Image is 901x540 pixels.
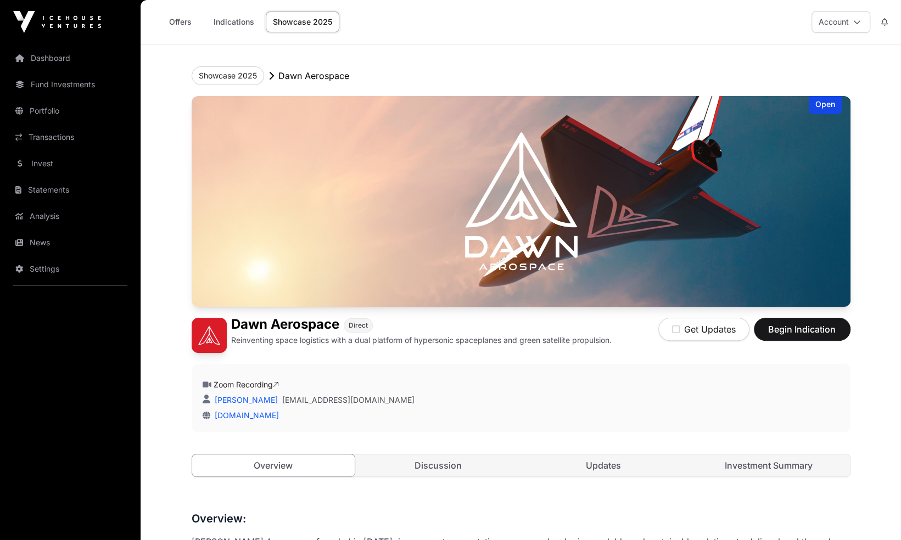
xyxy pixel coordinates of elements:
img: Dawn Aerospace [192,318,227,353]
img: Icehouse Ventures Logo [13,11,101,33]
a: Portfolio [9,99,132,123]
a: Overview [192,454,356,477]
iframe: Chat Widget [846,487,901,540]
a: Analysis [9,204,132,228]
h3: Overview: [192,510,850,527]
a: Indications [206,12,261,32]
a: Statements [9,178,132,202]
button: Showcase 2025 [192,66,264,85]
p: Dawn Aerospace [278,69,349,82]
nav: Tabs [192,454,850,476]
img: Dawn Aerospace [192,96,850,307]
a: Discussion [357,454,520,476]
button: Account [812,11,870,33]
div: Open [809,96,842,114]
a: [EMAIL_ADDRESS][DOMAIN_NAME] [282,395,415,406]
a: Fund Investments [9,72,132,97]
a: Zoom Recording [214,380,279,389]
h1: Dawn Aerospace [231,318,339,333]
a: Offers [158,12,202,32]
a: Investment Summary [687,454,850,476]
span: Begin Indication [768,323,837,336]
span: Direct [349,321,368,330]
a: Begin Indication [754,329,850,340]
a: Invest [9,151,132,176]
a: Showcase 2025 [266,12,339,32]
a: [DOMAIN_NAME] [210,410,279,420]
a: Settings [9,257,132,281]
a: Transactions [9,125,132,149]
button: Get Updates [658,318,749,341]
a: Dashboard [9,46,132,70]
a: [PERSON_NAME] [212,395,278,404]
button: Begin Indication [754,318,850,341]
a: News [9,230,132,255]
p: Reinventing space logistics with a dual platform of hypersonic spaceplanes and green satellite pr... [231,335,612,346]
a: Updates [522,454,685,476]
